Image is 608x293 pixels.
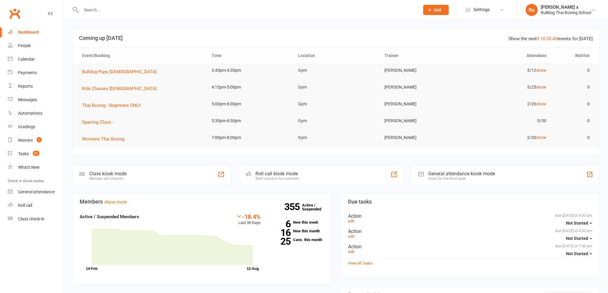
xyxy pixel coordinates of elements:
[379,97,465,111] td: [PERSON_NAME]
[552,63,595,77] td: 0
[302,199,328,216] a: 355Active / Suspended
[82,103,141,108] span: Thai Boxing - Beginners ONLY
[270,238,324,242] a: 25Canx. this month
[348,228,592,234] div: Action
[293,48,379,63] th: Location
[18,43,31,48] div: People
[77,48,206,63] th: Event/Booking
[18,70,37,75] div: Payments
[82,68,161,75] button: Bulldog Pups [DEMOGRAPHIC_DATA]
[566,233,592,244] button: Not Started
[466,63,552,77] td: 5/12
[270,229,324,233] a: 16New this month
[18,216,44,221] div: Class check-in
[8,93,63,107] a: Messages
[540,36,545,41] a: 10
[8,212,63,226] a: Class kiosk mode
[434,8,441,12] span: Add
[8,120,63,134] a: Gradings
[509,35,593,42] div: Show the next events for [DATE]
[8,161,63,174] a: What's New
[423,5,449,15] button: Add
[466,97,552,111] td: 2/26
[255,171,299,177] div: Roll call kiosk mode
[566,248,592,259] button: Not Started
[270,228,291,237] strong: 16
[428,177,495,181] div: Great for the front desk
[293,114,379,128] td: Gym
[79,35,593,41] h3: Coming up [DATE]
[18,30,39,35] div: Dashboard
[206,114,292,128] td: 5:30pm-6:30pm
[552,114,595,128] td: 0
[536,101,546,106] a: show
[8,26,63,39] a: Dashboard
[206,131,292,145] td: 7:00pm-8:00pm
[566,218,592,228] button: Not Started
[270,219,291,228] strong: 6
[8,185,63,199] a: General attendance kiosk mode
[552,80,595,94] td: 0
[82,69,157,74] span: Bulldog Pups [DEMOGRAPHIC_DATA]
[8,39,63,53] a: People
[379,131,465,145] td: [PERSON_NAME]
[552,36,558,41] a: All
[552,97,595,111] td: 0
[8,147,63,161] a: Tasks 21
[537,36,539,41] a: 5
[536,68,546,73] a: show
[348,244,592,249] div: Action
[566,251,588,256] span: Not Started
[541,10,591,15] div: Bulldog Thai Boxing School
[348,234,354,239] a: edit
[379,80,465,94] td: [PERSON_NAME]
[546,36,551,41] a: 20
[82,102,145,109] button: Thai Boxing - Beginners ONLY
[293,80,379,94] td: Gym
[206,80,292,94] td: 4:15pm-5:00pm
[541,5,591,10] div: [PERSON_NAME] x
[466,80,552,94] td: 5/25
[236,213,261,226] div: Last 30 Days
[18,84,33,89] div: Reports
[18,151,29,156] div: Tasks
[379,63,465,77] td: [PERSON_NAME]
[566,236,588,241] span: Not Started
[82,86,157,91] span: Kids Classes [DEMOGRAPHIC_DATA]
[206,97,292,111] td: 5:00pm-6:00pm
[18,189,55,194] div: General attendance
[293,131,379,145] td: Gym
[566,221,588,225] span: Not Started
[104,199,127,205] a: show more
[18,124,35,129] div: Gradings
[536,85,546,89] a: show
[7,6,22,21] a: Clubworx
[18,57,35,62] div: Calendar
[37,137,41,142] span: 1
[8,134,63,147] a: Waivers 1
[79,6,416,14] input: Search...
[552,131,595,145] td: 0
[18,97,37,102] div: Messages
[379,48,465,63] th: Trainer
[8,107,63,120] a: Automations
[18,138,33,143] div: Waivers
[284,202,302,211] strong: 355
[18,165,40,170] div: What's New
[348,199,592,205] h3: Due tasks
[466,131,552,145] td: 2/30
[18,203,32,208] div: Roll call
[348,249,354,254] a: edit
[82,135,129,143] button: Womens Thai Boxing
[473,3,490,17] span: Settings
[82,136,124,142] span: Womens Thai Boxing
[293,63,379,77] td: Gym
[80,199,324,205] h3: Members
[82,85,161,92] button: Kids Classes [DEMOGRAPHIC_DATA]
[552,48,595,63] th: Waitlist
[89,171,127,177] div: Class kiosk mode
[82,119,114,125] span: Sparring Class -
[526,4,538,16] div: Rx
[466,114,552,128] td: 0/30
[466,48,552,63] th: Attendees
